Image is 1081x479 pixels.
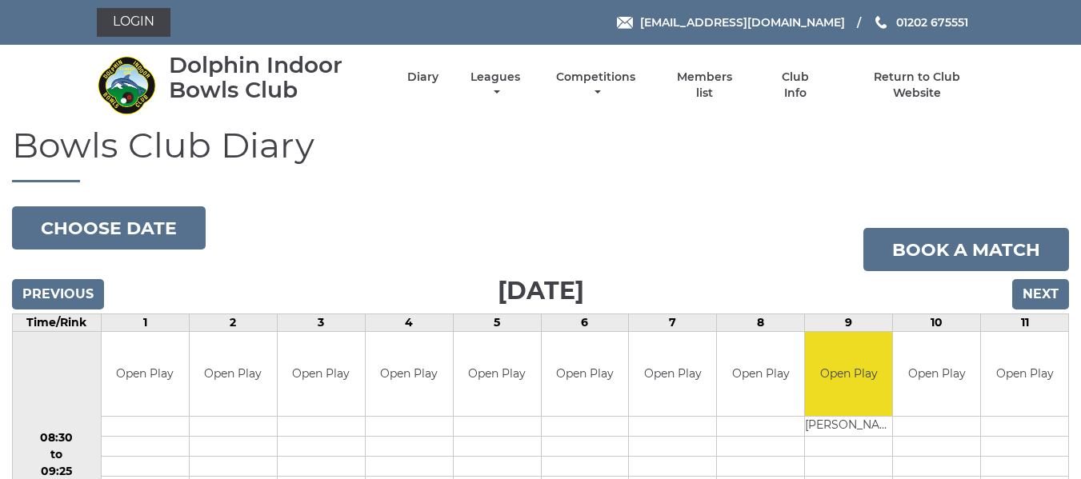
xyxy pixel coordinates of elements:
a: Club Info [770,70,822,101]
a: Book a match [863,228,1069,271]
td: 6 [541,314,629,332]
td: 5 [453,314,541,332]
img: Dolphin Indoor Bowls Club [97,55,157,115]
div: Dolphin Indoor Bowls Club [169,53,379,102]
a: Email [EMAIL_ADDRESS][DOMAIN_NAME] [617,14,845,31]
span: 01202 675551 [896,15,968,30]
img: Phone us [875,16,887,29]
a: Phone us 01202 675551 [873,14,968,31]
td: 2 [189,314,277,332]
input: Next [1012,279,1069,309]
td: 3 [277,314,365,332]
td: Open Play [893,332,980,416]
td: Open Play [717,332,804,416]
td: 7 [629,314,717,332]
td: Open Play [981,332,1068,416]
span: [EMAIL_ADDRESS][DOMAIN_NAME] [640,15,845,30]
a: Login [97,8,170,37]
td: Open Play [805,332,892,416]
td: 1 [101,314,189,332]
td: [PERSON_NAME] [805,416,892,436]
a: Competitions [553,70,640,101]
td: 4 [365,314,453,332]
a: Return to Club Website [849,70,984,101]
td: Time/Rink [13,314,102,332]
h1: Bowls Club Diary [12,126,1069,182]
td: Open Play [454,332,541,416]
a: Members list [667,70,741,101]
td: 8 [717,314,805,332]
td: 11 [981,314,1069,332]
img: Email [617,17,633,29]
td: 10 [893,314,981,332]
a: Diary [407,70,438,85]
input: Previous [12,279,104,309]
button: Choose date [12,206,206,249]
a: Leagues [466,70,524,101]
td: Open Play [366,332,453,416]
td: Open Play [542,332,629,416]
td: Open Play [629,332,716,416]
td: Open Play [190,332,277,416]
td: Open Play [102,332,189,416]
td: 9 [805,314,893,332]
td: Open Play [278,332,365,416]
